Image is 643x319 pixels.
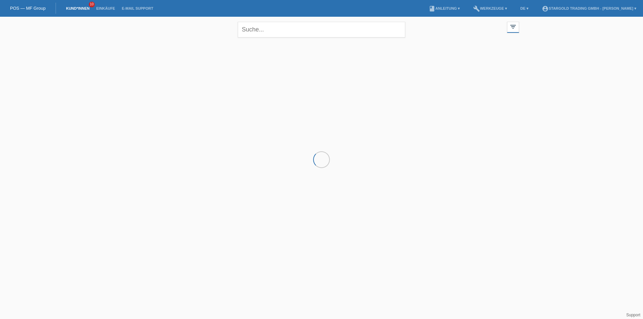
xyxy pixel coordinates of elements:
a: Einkäufe [93,6,118,10]
input: Suche... [238,22,405,37]
span: 10 [89,2,95,7]
a: POS — MF Group [10,6,46,11]
a: Support [626,313,640,317]
i: build [473,5,480,12]
a: Kund*innen [63,6,93,10]
a: bookAnleitung ▾ [425,6,463,10]
a: account_circleStargold Trading GmbH - [PERSON_NAME] ▾ [539,6,640,10]
a: E-Mail Support [119,6,157,10]
a: DE ▾ [517,6,532,10]
i: book [429,5,435,12]
i: account_circle [542,5,549,12]
a: buildWerkzeuge ▾ [470,6,510,10]
i: filter_list [509,23,517,30]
